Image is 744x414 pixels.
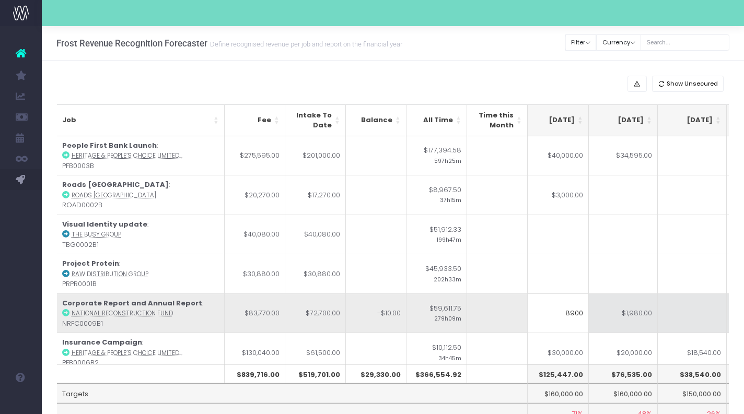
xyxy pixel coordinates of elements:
td: $30,880.00 [285,254,346,293]
abbr: Raw Distribution Group [72,270,148,278]
td: $130,040.00 [225,333,285,372]
td: $40,080.00 [225,215,285,254]
strong: Roads [GEOGRAPHIC_DATA] [62,180,169,190]
th: $519,701.00 [285,364,346,384]
td: $20,270.00 [225,175,285,215]
td: Targets [57,383,528,403]
td: $17,270.00 [285,175,346,215]
th: Fee: activate to sort column ascending [225,104,285,136]
small: 279h09m [434,313,461,323]
td: $160,000.00 [520,383,589,403]
th: Intake To Date: activate to sort column ascending [285,104,346,136]
th: Balance: activate to sort column ascending [346,104,406,136]
th: $76,535.00 [589,364,658,384]
td: : PFB0006B2 [57,333,225,372]
td: $18,540.00 [658,333,727,372]
th: Oct 25: activate to sort column ascending [589,104,658,136]
td: : ROAD0002B [57,175,225,215]
td: $150,000.00 [658,383,727,403]
td: -$10.00 [346,293,406,333]
td: $59,611.75 [406,293,467,333]
td: $160,000.00 [589,383,658,403]
span: Show Unsecured [667,79,718,88]
td: : PFB0003B [57,136,225,175]
td: $40,080.00 [285,215,346,254]
th: $125,447.00 [520,364,589,384]
td: $40,000.00 [520,136,589,175]
strong: Corporate Report and Annual Report [62,298,202,308]
th: Job: activate to sort column ascending [57,104,225,136]
input: Search... [641,34,729,51]
td: : NRFC0009B1 [57,293,225,333]
abbr: Roads Australia [72,191,156,199]
td: $177,394.58 [406,136,467,175]
td: : TBG0002B1 [57,215,225,254]
abbr: The Busy Group [72,230,121,239]
td: $45,933.50 [406,254,467,293]
small: 597h25m [434,156,461,165]
small: 34h45m [438,353,461,362]
h3: Frost Revenue Recognition Forecaster [56,38,402,49]
td: $61,500.00 [285,333,346,372]
td: : PRPR0001B [57,254,225,293]
th: $29,330.00 [346,364,406,384]
td: $51,912.33 [406,215,467,254]
th: Nov 25: activate to sort column ascending [658,104,727,136]
td: $30,000.00 [520,333,589,372]
td: $8,967.50 [406,175,467,215]
th: Sep 25: activate to sort column ascending [520,104,589,136]
td: $34,595.00 [589,136,658,175]
strong: Insurance Campaign [62,337,142,347]
strong: People First Bank Launch [62,140,157,150]
th: Time this Month: activate to sort column ascending [467,104,528,136]
td: $30,880.00 [225,254,285,293]
strong: Project Protein [62,258,119,268]
td: $83,770.00 [225,293,285,333]
button: Currency [596,34,641,51]
td: $10,112.50 [406,333,467,372]
strong: Visual Identity update [62,219,147,229]
small: 199h47m [437,234,461,244]
td: $201,000.00 [285,136,346,175]
button: Filter [565,34,597,51]
th: All Time: activate to sort column ascending [406,104,467,136]
button: Show Unsecured [652,76,724,92]
th: $38,540.00 [658,364,727,384]
th: $366,554.92 [406,364,467,384]
abbr: Heritage & People’s Choice Limited [72,349,182,357]
small: 202h33m [434,274,461,283]
td: $72,700.00 [285,293,346,333]
td: $20,000.00 [589,333,658,372]
td: $3,000.00 [520,175,589,215]
th: $839,716.00 [225,364,285,384]
img: images/default_profile_image.png [13,393,29,409]
abbr: Heritage & People’s Choice Limited [72,151,182,160]
small: Define recognised revenue per job and report on the financial year [207,38,402,49]
small: 37h15m [440,195,461,204]
td: $1,980.00 [589,293,658,333]
td: $275,595.00 [225,136,285,175]
abbr: National Reconstruction Fund [72,309,173,317]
